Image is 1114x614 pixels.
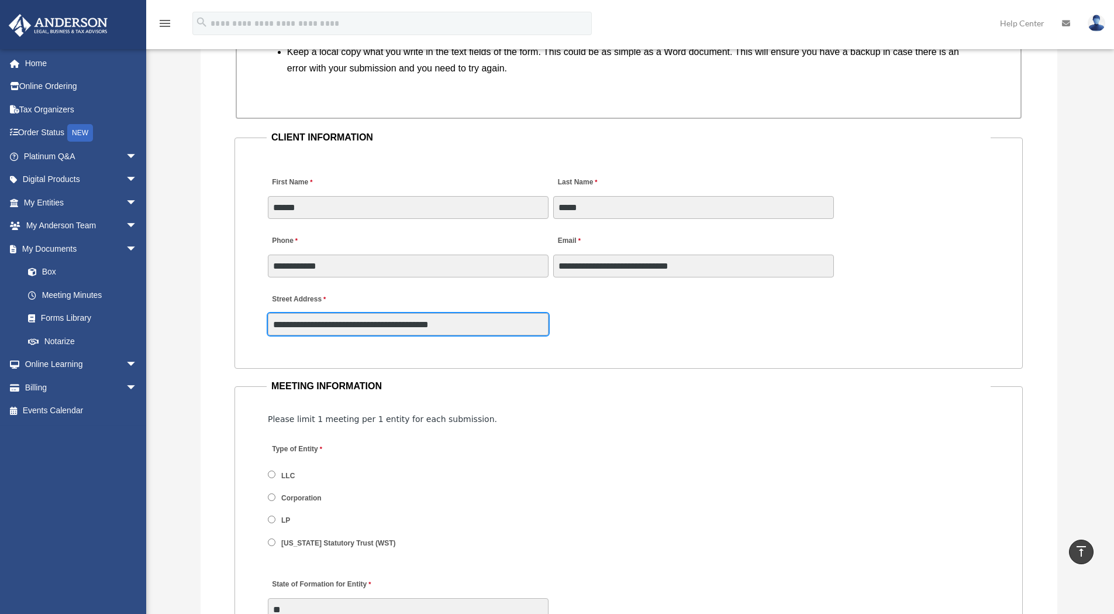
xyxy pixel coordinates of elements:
label: Street Address [268,292,379,308]
label: LP [278,516,295,526]
label: State of Formation for Entity [268,577,374,593]
legend: MEETING INFORMATION [267,378,991,395]
label: Type of Entity [268,442,379,458]
span: arrow_drop_down [126,145,149,169]
li: Keep a local copy what you write in the text fields of the form. This could be as simple as a Wor... [287,44,980,77]
a: Digital Productsarrow_drop_down [8,168,155,191]
a: Box [16,260,155,284]
i: search [195,16,208,29]
span: arrow_drop_down [126,376,149,400]
label: LLC [278,471,299,481]
span: arrow_drop_down [126,168,149,192]
a: Notarize [16,330,155,353]
span: Please limit 1 meeting per 1 entity for each submission. [268,414,497,424]
a: Home [8,52,155,75]
label: Last Name [553,175,600,191]
label: Email [553,234,583,249]
span: arrow_drop_down [126,237,149,261]
a: Online Ordering [8,75,155,98]
i: menu [158,16,172,30]
i: vertical_align_top [1074,544,1088,558]
img: User Pic [1088,15,1105,32]
legend: CLIENT INFORMATION [267,129,991,146]
a: Tax Organizers [8,98,155,121]
span: arrow_drop_down [126,214,149,238]
a: Meeting Minutes [16,283,149,307]
a: My Documentsarrow_drop_down [8,237,155,260]
a: vertical_align_top [1069,540,1094,564]
a: menu [158,20,172,30]
label: [US_STATE] Statutory Trust (WST) [278,538,400,548]
a: Online Learningarrow_drop_down [8,353,155,376]
label: Corporation [278,493,326,504]
span: arrow_drop_down [126,353,149,377]
div: NEW [67,124,93,142]
a: Billingarrow_drop_down [8,376,155,399]
img: Anderson Advisors Platinum Portal [5,14,111,37]
a: My Entitiesarrow_drop_down [8,191,155,214]
label: Phone [268,234,301,249]
span: arrow_drop_down [126,191,149,215]
a: Forms Library [16,307,155,330]
a: Events Calendar [8,399,155,423]
label: First Name [268,175,315,191]
a: My Anderson Teamarrow_drop_down [8,214,155,238]
a: Platinum Q&Aarrow_drop_down [8,145,155,168]
a: Order StatusNEW [8,121,155,145]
